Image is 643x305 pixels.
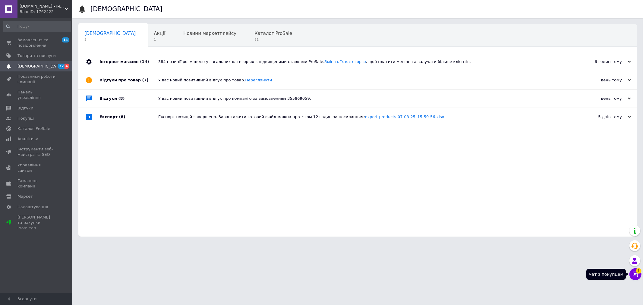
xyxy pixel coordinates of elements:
[17,225,56,231] div: Prom топ
[99,90,158,108] div: Відгуки
[84,31,136,36] span: [DEMOGRAPHIC_DATA]
[17,105,33,111] span: Відгуки
[118,96,125,101] span: (8)
[571,114,631,120] div: 5 днів тому
[245,78,272,82] a: Переглянути
[58,64,65,69] span: 32
[17,116,34,121] span: Покупці
[17,74,56,85] span: Показники роботи компанії
[158,114,571,120] div: Експорт позицій завершено. Завантажити готовий файл можна протягом 12 годин за посиланням:
[154,37,165,42] span: 1
[90,5,162,13] h1: [DEMOGRAPHIC_DATA]
[17,53,56,58] span: Товари та послуги
[17,90,56,100] span: Панель управління
[65,64,69,69] span: 4
[20,9,72,14] div: Ваш ID: 1762422
[84,37,136,42] span: 3
[571,59,631,64] div: 6 годин тому
[20,4,65,9] span: Abc-vitamin.com - інтернет-магазин для здорового життя
[17,136,38,142] span: Аналітика
[3,21,71,32] input: Пошук
[99,53,158,71] div: Інтернет магазин
[571,96,631,101] div: день тому
[17,126,50,131] span: Каталог ProSale
[62,37,69,42] span: 14
[586,269,626,280] div: Чат з покупцем
[17,204,48,210] span: Налаштування
[99,108,158,126] div: Експорт
[158,96,571,101] div: У вас новий позитивний відгук про компанію за замовленням 355869059.
[629,268,641,280] button: Чат з покупцем1
[17,215,56,231] span: [PERSON_NAME] та рахунки
[636,268,641,274] span: 1
[324,59,366,64] a: Змініть їх категорію
[158,59,571,64] div: 384 позиції розміщено у загальних категоріях з підвищеними ставками ProSale. , щоб платити менше ...
[17,194,33,199] span: Маркет
[154,31,165,36] span: Акції
[158,77,571,83] div: У вас новий позитивний відгук про товар.
[254,31,292,36] span: Каталог ProSale
[17,146,56,157] span: Інструменти веб-майстра та SEO
[17,178,56,189] span: Гаманець компанії
[17,37,56,48] span: Замовлення та повідомлення
[119,115,125,119] span: (8)
[571,77,631,83] div: день тому
[17,162,56,173] span: Управління сайтом
[140,59,149,64] span: (14)
[142,78,149,82] span: (7)
[254,37,292,42] span: 31
[17,64,62,69] span: [DEMOGRAPHIC_DATA]
[99,71,158,89] div: Відгуки про товар
[365,115,444,119] a: export-products-07-08-25_15-59-56.xlsx
[183,31,236,36] span: Новини маркетплейсу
